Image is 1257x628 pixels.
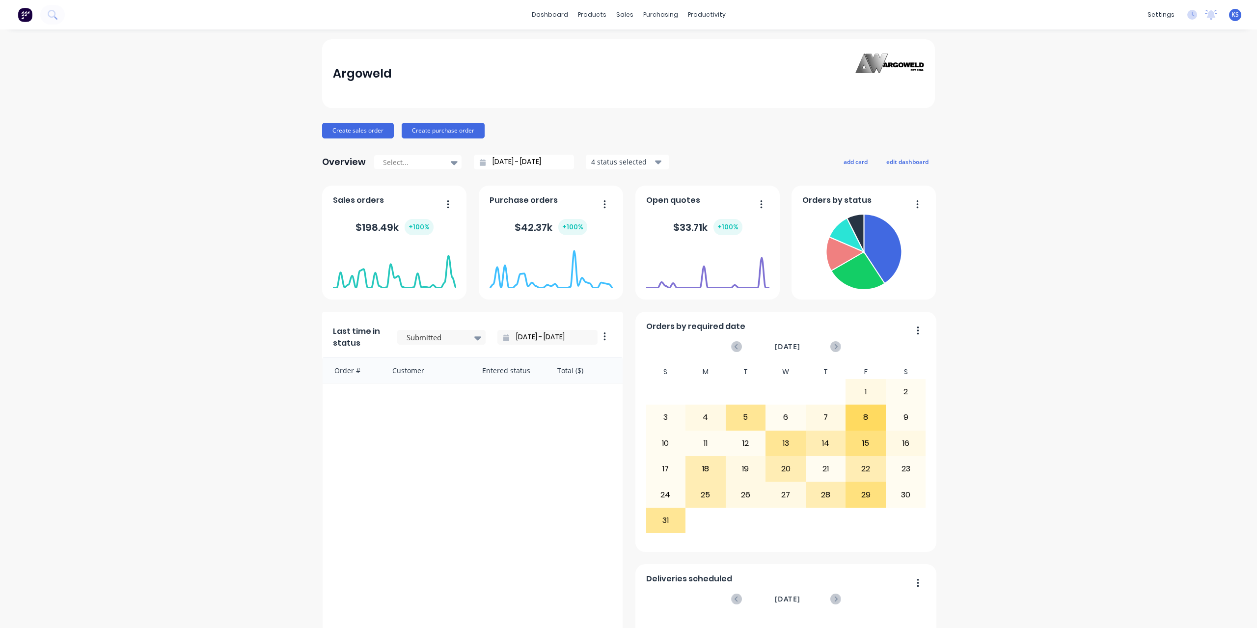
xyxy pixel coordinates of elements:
[673,219,742,235] div: $ 33.71k
[547,357,623,383] div: Total ($)
[527,7,573,22] a: dashboard
[355,219,434,235] div: $ 198.49k
[322,123,394,138] button: Create sales order
[802,194,872,206] span: Orders by status
[837,155,874,168] button: add card
[686,482,725,507] div: 25
[405,219,434,235] div: + 100 %
[886,431,926,456] div: 16
[1143,7,1179,22] div: settings
[333,64,392,83] div: Argoweld
[886,482,926,507] div: 30
[333,326,385,349] span: Last time in status
[886,405,926,430] div: 9
[726,431,765,456] div: 12
[806,365,846,379] div: T
[846,457,885,481] div: 22
[766,482,805,507] div: 27
[880,155,935,168] button: edit dashboard
[646,457,685,481] div: 17
[765,365,806,379] div: W
[646,508,685,533] div: 31
[726,365,766,379] div: T
[573,7,611,22] div: products
[686,457,725,481] div: 18
[591,157,653,167] div: 4 status selected
[323,357,383,383] div: Order #
[713,219,742,235] div: + 100 %
[472,357,547,383] div: Entered status
[383,357,472,383] div: Customer
[806,457,846,481] div: 21
[646,365,686,379] div: S
[886,457,926,481] div: 23
[638,7,683,22] div: purchasing
[509,330,594,345] input: Filter by date
[846,405,885,430] div: 8
[686,405,725,430] div: 4
[490,194,558,206] span: Purchase orders
[586,155,669,169] button: 4 status selected
[846,431,885,456] div: 15
[846,482,885,507] div: 29
[683,7,731,22] div: productivity
[646,573,732,585] span: Deliveries scheduled
[726,457,765,481] div: 19
[515,219,587,235] div: $ 42.37k
[806,482,846,507] div: 28
[775,594,800,604] span: [DATE]
[646,405,685,430] div: 3
[402,123,485,138] button: Create purchase order
[646,431,685,456] div: 10
[775,341,800,352] span: [DATE]
[558,219,587,235] div: + 100 %
[806,431,846,456] div: 14
[766,457,805,481] div: 20
[646,194,700,206] span: Open quotes
[846,365,886,379] div: F
[846,380,885,404] div: 1
[686,431,725,456] div: 11
[322,152,366,172] div: Overview
[646,482,685,507] div: 24
[855,54,924,94] img: Argoweld
[806,405,846,430] div: 7
[766,405,805,430] div: 6
[18,7,32,22] img: Factory
[685,365,726,379] div: M
[886,365,926,379] div: S
[726,405,765,430] div: 5
[333,194,384,206] span: Sales orders
[611,7,638,22] div: sales
[766,431,805,456] div: 13
[1231,10,1239,19] span: KS
[726,482,765,507] div: 26
[886,380,926,404] div: 2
